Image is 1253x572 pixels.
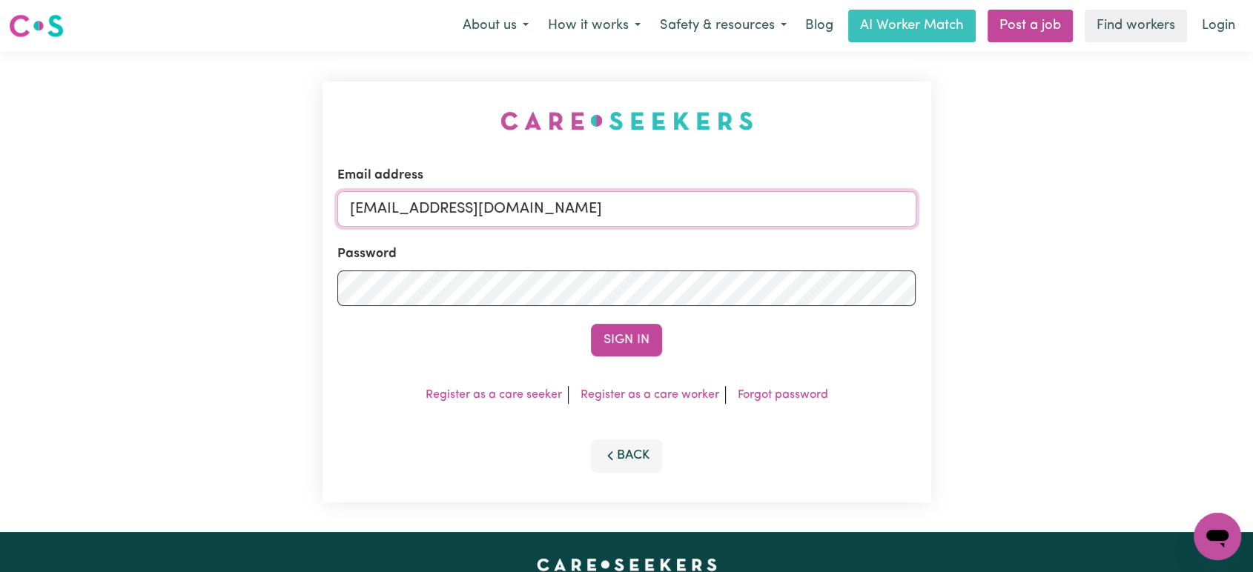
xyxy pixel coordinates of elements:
[337,166,423,185] label: Email address
[650,10,796,41] button: Safety & resources
[796,10,842,42] a: Blog
[581,389,719,401] a: Register as a care worker
[538,10,650,41] button: How it works
[988,10,1073,42] a: Post a job
[337,245,397,264] label: Password
[426,389,562,401] a: Register as a care seeker
[848,10,976,42] a: AI Worker Match
[1193,10,1244,42] a: Login
[537,559,717,571] a: Careseekers home page
[1085,10,1187,42] a: Find workers
[1194,513,1241,560] iframe: Button to launch messaging window
[591,324,662,356] button: Sign In
[591,439,662,472] button: Back
[9,13,64,39] img: Careseekers logo
[738,389,828,401] a: Forgot password
[9,9,64,43] a: Careseekers logo
[453,10,538,41] button: About us
[337,191,916,227] input: Email address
